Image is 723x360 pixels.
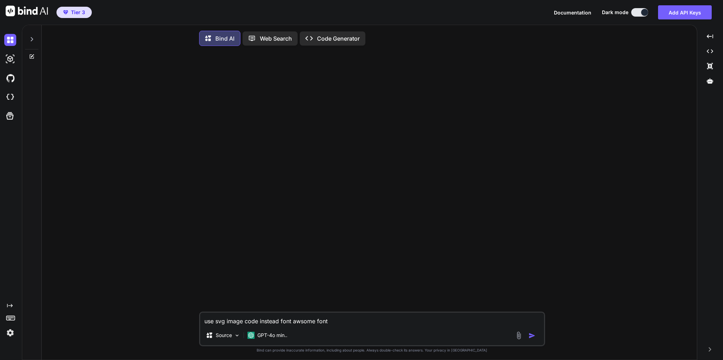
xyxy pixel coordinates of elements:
[4,72,16,84] img: githubDark
[247,332,255,339] img: GPT-4o mini
[71,9,85,16] span: Tier 3
[4,327,16,339] img: settings
[216,332,232,339] p: Source
[200,313,544,325] textarea: use svg image code instead font awsome font
[602,9,628,16] span: Dark mode
[257,332,287,339] p: GPT-4o min..
[260,34,292,43] p: Web Search
[199,348,545,353] p: Bind can provide inaccurate information, including about people. Always double-check its answers....
[63,10,68,14] img: premium
[6,6,48,16] img: Bind AI
[515,331,523,340] img: attachment
[554,10,591,16] span: Documentation
[317,34,360,43] p: Code Generator
[56,7,92,18] button: premiumTier 3
[4,34,16,46] img: darkChat
[234,332,240,338] img: Pick Models
[528,332,536,339] img: icon
[554,9,591,16] button: Documentation
[4,91,16,103] img: cloudideIcon
[4,53,16,65] img: darkAi-studio
[215,34,234,43] p: Bind AI
[658,5,712,19] button: Add API Keys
